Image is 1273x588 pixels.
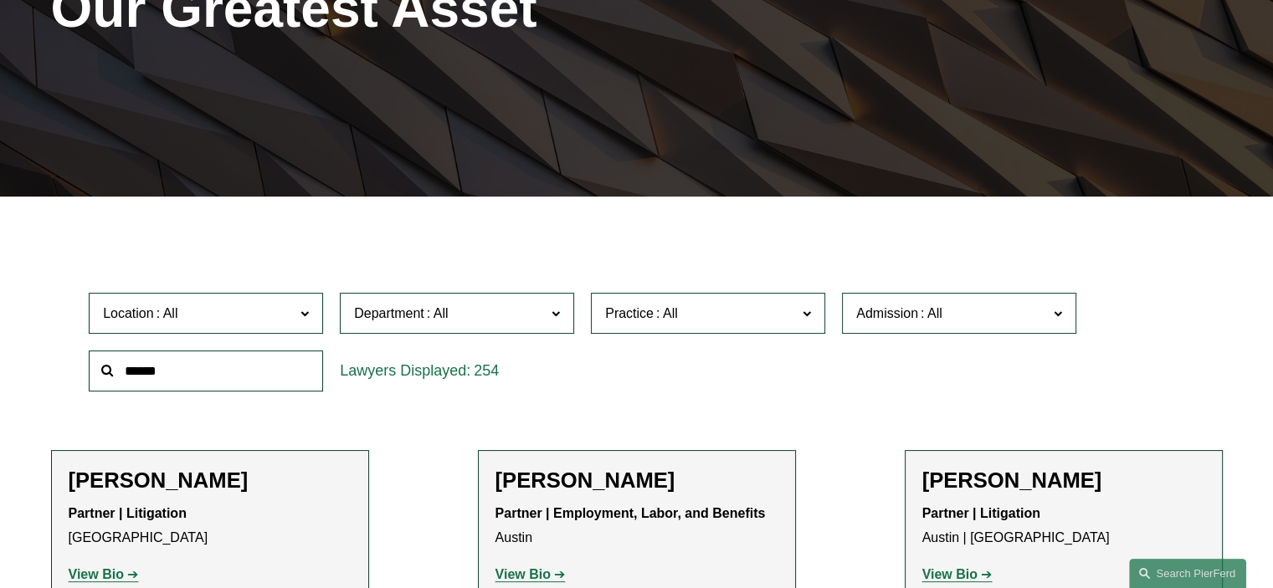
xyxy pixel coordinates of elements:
[922,468,1205,493] h2: [PERSON_NAME]
[69,468,352,493] h2: [PERSON_NAME]
[922,506,1040,520] strong: Partner | Litigation
[69,567,124,581] strong: View Bio
[69,567,139,581] a: View Bio
[69,502,352,550] p: [GEOGRAPHIC_DATA]
[495,468,778,493] h2: [PERSON_NAME]
[354,306,424,320] span: Department
[922,567,978,581] strong: View Bio
[69,506,187,520] strong: Partner | Litigation
[922,502,1205,550] p: Austin | [GEOGRAPHIC_DATA]
[495,567,566,581] a: View Bio
[856,306,918,320] span: Admission
[495,502,778,550] p: Austin
[495,567,551,581] strong: View Bio
[922,567,993,581] a: View Bio
[605,306,654,320] span: Practice
[103,306,154,320] span: Location
[495,506,766,520] strong: Partner | Employment, Labor, and Benefits
[1129,559,1246,588] a: Search this site
[474,362,499,379] span: 254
